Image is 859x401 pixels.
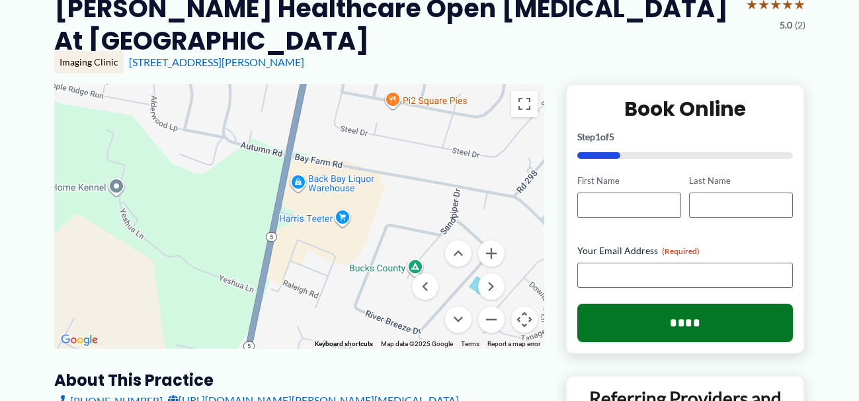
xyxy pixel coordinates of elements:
[461,340,479,347] a: Terms (opens in new tab)
[129,56,304,68] a: [STREET_ADDRESS][PERSON_NAME]
[478,273,505,300] button: Move right
[54,51,124,73] div: Imaging Clinic
[58,332,101,349] a: Open this area in Google Maps (opens a new window)
[381,340,453,347] span: Map data ©2025 Google
[315,339,373,349] button: Keyboard shortcuts
[577,175,681,187] label: First Name
[609,131,614,142] span: 5
[780,17,792,34] span: 5.0
[689,175,793,187] label: Last Name
[487,340,540,347] a: Report a map error
[577,96,794,122] h2: Book Online
[412,273,438,300] button: Move left
[577,132,794,142] p: Step of
[445,306,471,333] button: Move down
[511,91,538,117] button: Toggle fullscreen view
[795,17,805,34] span: (2)
[595,131,600,142] span: 1
[54,370,544,390] h3: About this practice
[478,306,505,333] button: Zoom out
[577,244,794,257] label: Your Email Address
[511,306,538,333] button: Map camera controls
[662,246,700,256] span: (Required)
[445,240,471,267] button: Move up
[58,332,101,349] img: Google
[478,240,505,267] button: Zoom in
